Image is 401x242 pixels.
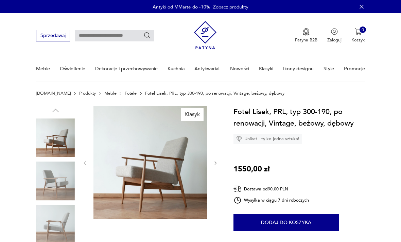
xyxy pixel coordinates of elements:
p: Antyki od MMarte do -10% [153,4,210,10]
img: Ikonka użytkownika [331,28,338,35]
p: Zaloguj [327,37,342,43]
p: Koszyk [351,37,365,43]
img: Patyna - sklep z meblami i dekoracjami vintage [194,19,217,52]
p: Fotel Lisek, PRL, typ 300-190, po renowacji, Vintage, beżowy, dębowy [145,91,284,96]
img: Ikona diamentu [236,136,242,142]
img: Zdjęcie produktu Fotel Lisek, PRL, typ 300-190, po renowacji, Vintage, beżowy, dębowy [36,118,75,157]
a: Zobacz produkty [213,4,248,10]
div: Wysyłka w ciągu 7 dni roboczych [233,196,309,204]
a: Fotele [125,91,137,96]
a: Dekoracje i przechowywanie [95,57,158,80]
p: 1550,00 zł [233,163,270,175]
a: Meble [36,57,50,80]
img: Zdjęcie produktu Fotel Lisek, PRL, typ 300-190, po renowacji, Vintage, beżowy, dębowy [36,162,75,200]
div: Dostawa od 90,00 PLN [233,185,309,193]
button: Dodaj do koszyka [233,214,339,231]
a: Klasyki [259,57,273,80]
a: Promocje [344,57,365,80]
a: Kuchnia [168,57,185,80]
button: Zaloguj [327,28,342,43]
a: Ikony designu [283,57,314,80]
img: Ikona koszyka [355,28,362,35]
button: Patyna B2B [295,28,317,43]
a: Style [324,57,334,80]
img: Ikona dostawy [233,185,242,193]
a: Ikona medaluPatyna B2B [295,28,317,43]
img: Ikona medalu [303,28,310,36]
button: Szukaj [143,32,151,39]
a: Nowości [230,57,249,80]
div: Unikat - tylko jedna sztuka! [233,134,302,144]
button: 0Koszyk [351,28,365,43]
p: Patyna B2B [295,37,317,43]
a: Produkty [79,91,96,96]
div: Klasyk [181,108,204,121]
a: Antykwariat [194,57,220,80]
a: [DOMAIN_NAME] [36,91,71,96]
button: Sprzedawaj [36,30,70,41]
h1: Fotel Lisek, PRL, typ 300-190, po renowacji, Vintage, beżowy, dębowy [233,106,365,129]
a: Oświetlenie [60,57,85,80]
a: Sprzedawaj [36,34,70,38]
div: 0 [360,26,366,33]
img: Zdjęcie produktu Fotel Lisek, PRL, typ 300-190, po renowacji, Vintage, beżowy, dębowy [93,106,207,219]
a: Meble [104,91,117,96]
